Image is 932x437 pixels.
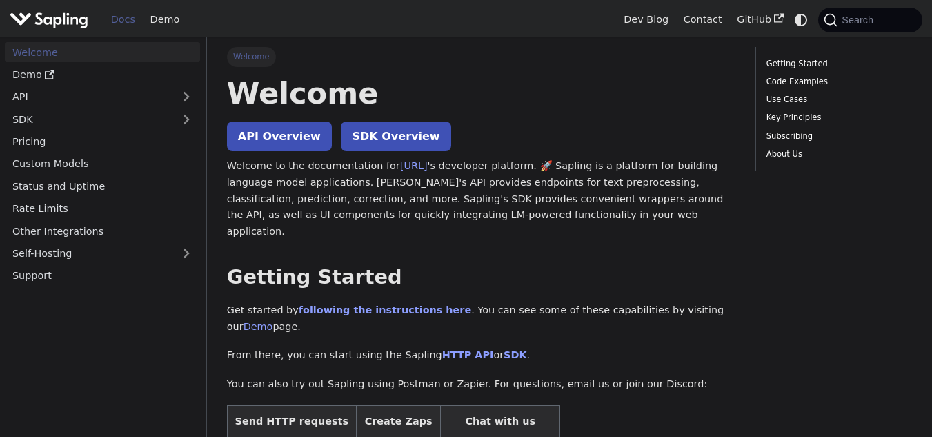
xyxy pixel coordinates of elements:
a: Code Examples [766,75,907,88]
a: Demo [5,65,200,85]
a: About Us [766,148,907,161]
a: Demo [244,321,273,332]
a: SDK Overview [341,122,450,151]
a: Demo [143,9,187,30]
a: HTTP API [442,349,494,360]
a: Docs [103,9,143,30]
p: You can also try out Sapling using Postman or Zapier. For questions, email us or join our Discord: [227,376,736,393]
h1: Welcome [227,75,736,112]
a: Sapling.aiSapling.ai [10,10,93,30]
button: Switch between dark and light mode (currently system mode) [791,10,811,30]
nav: Breadcrumbs [227,47,736,66]
a: Use Cases [766,93,907,106]
a: Dev Blog [616,9,675,30]
a: Getting Started [766,57,907,70]
button: Search (Command+K) [818,8,922,32]
p: Welcome to the documentation for 's developer platform. 🚀 Sapling is a platform for building lang... [227,158,736,240]
a: API [5,87,172,107]
button: Expand sidebar category 'API' [172,87,200,107]
button: Expand sidebar category 'SDK' [172,109,200,129]
a: SDK [504,349,526,360]
a: Self-Hosting [5,244,200,264]
a: SDK [5,109,172,129]
a: GitHub [729,9,791,30]
p: Get started by . You can see some of these capabilities by visiting our page. [227,302,736,336]
a: Welcome [5,42,200,62]
a: Key Principles [766,111,907,124]
span: Search [837,14,882,26]
span: Welcome [227,47,276,66]
a: Rate Limits [5,199,200,219]
a: Other Integrations [5,221,200,241]
a: Contact [676,9,730,30]
p: From there, you can start using the Sapling or . [227,347,736,364]
a: [URL] [400,160,428,171]
a: following the instructions here [299,304,471,315]
a: Custom Models [5,154,200,174]
a: Pricing [5,132,200,152]
a: Status and Uptime [5,176,200,196]
a: Subscribing [766,130,907,143]
h2: Getting Started [227,265,736,290]
a: Support [5,266,200,286]
img: Sapling.ai [10,10,88,30]
a: API Overview [227,122,332,151]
